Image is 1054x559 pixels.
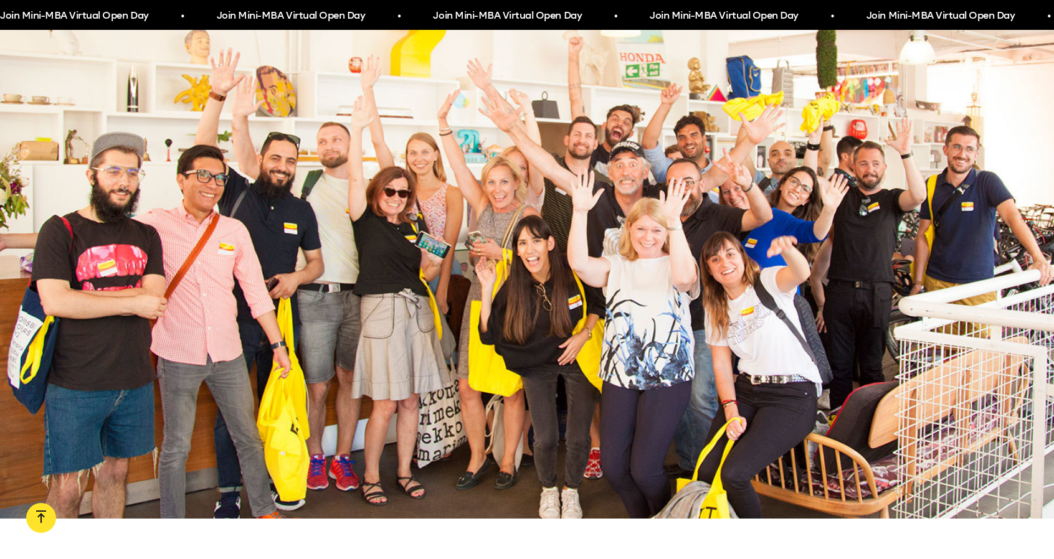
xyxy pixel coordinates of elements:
[612,5,615,27] span: •
[396,5,399,27] span: •
[1046,5,1049,27] span: •
[179,5,183,27] span: •
[829,5,832,27] span: •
